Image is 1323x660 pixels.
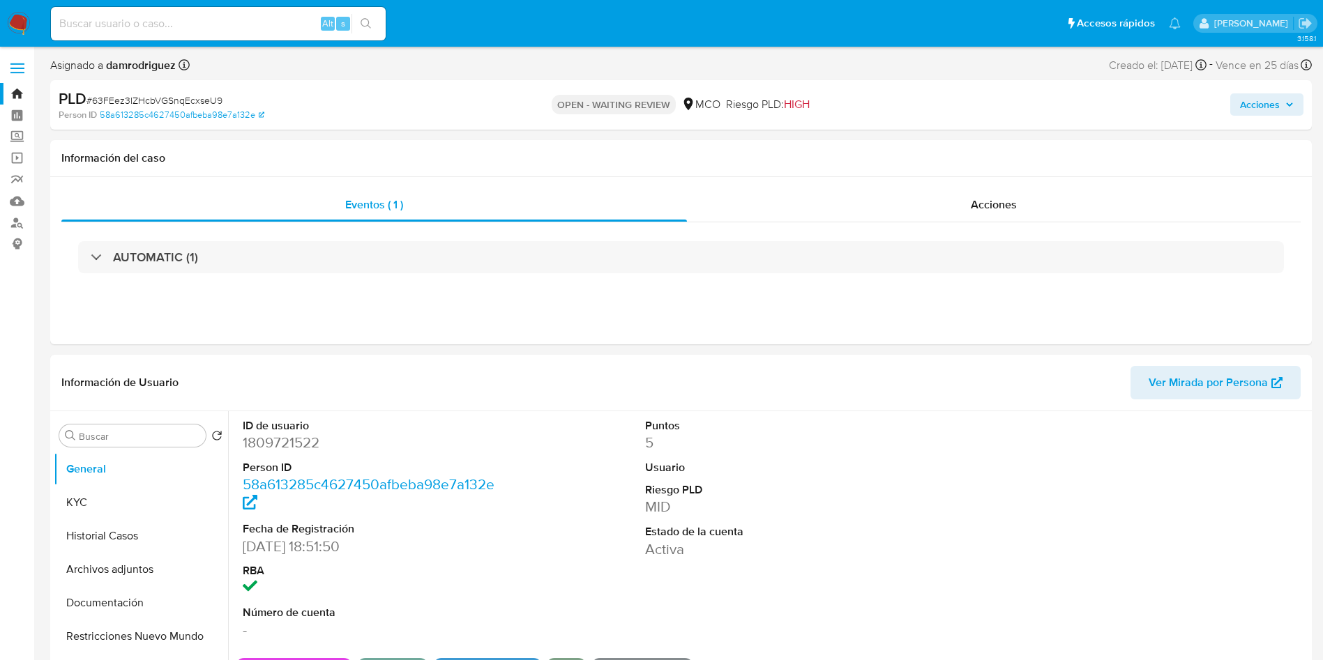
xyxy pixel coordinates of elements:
input: Buscar [79,430,200,443]
p: damian.rodriguez@mercadolibre.com [1214,17,1293,30]
span: Eventos ( 1 ) [345,197,403,213]
p: OPEN - WAITING REVIEW [552,95,676,114]
b: Person ID [59,109,97,121]
button: search-icon [351,14,380,33]
h3: AUTOMATIC (1) [113,250,198,265]
button: Historial Casos [54,519,228,553]
a: Salir [1298,16,1313,31]
div: AUTOMATIC (1) [78,241,1284,273]
button: KYC [54,486,228,519]
button: Restricciones Nuevo Mundo [54,620,228,653]
h1: Información del caso [61,151,1301,165]
button: Acciones [1230,93,1303,116]
span: Ver Mirada por Persona [1149,366,1268,399]
button: Volver al orden por defecto [211,430,222,445]
dt: Puntos [645,418,900,433]
dd: Activa [645,539,900,559]
b: PLD [59,87,86,109]
span: Asignado a [50,58,176,73]
button: General [54,452,228,486]
span: HIGH [784,96,810,112]
button: Documentación [54,586,228,620]
span: Alt [322,17,333,30]
button: Buscar [65,430,76,441]
b: damrodriguez [103,57,176,73]
dd: MID [645,497,900,516]
a: 58a613285c4627450afbeba98e7a132e [100,109,264,121]
span: Acciones [971,197,1017,213]
dt: Fecha de Registración [243,521,497,537]
span: s [341,17,345,30]
div: Creado el: [DATE] [1109,56,1207,75]
button: Archivos adjuntos [54,553,228,586]
span: # 63FEez3IZHcbVGSnqEcxseU9 [86,93,222,107]
dt: Riesgo PLD [645,482,900,498]
dt: Person ID [243,460,497,475]
dt: RBA [243,563,497,578]
span: Vence en 25 días [1216,58,1299,73]
span: - [1209,56,1213,75]
dt: ID de usuario [243,418,497,433]
dd: - [243,620,497,640]
dt: Usuario [645,460,900,475]
span: Riesgo PLD: [726,97,810,112]
dd: 5 [645,433,900,452]
span: Accesos rápidos [1077,16,1155,31]
dd: [DATE] 18:51:50 [243,537,497,556]
dt: Estado de la cuenta [645,524,900,539]
span: Acciones [1240,93,1280,116]
dd: 1809721522 [243,433,497,452]
h1: Información de Usuario [61,376,179,390]
input: Buscar usuario o caso... [51,15,386,33]
a: 58a613285c4627450afbeba98e7a132e [243,474,494,514]
button: Ver Mirada por Persona [1131,366,1301,399]
a: Notificaciones [1169,17,1181,29]
dt: Número de cuenta [243,605,497,620]
div: MCO [681,97,720,112]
